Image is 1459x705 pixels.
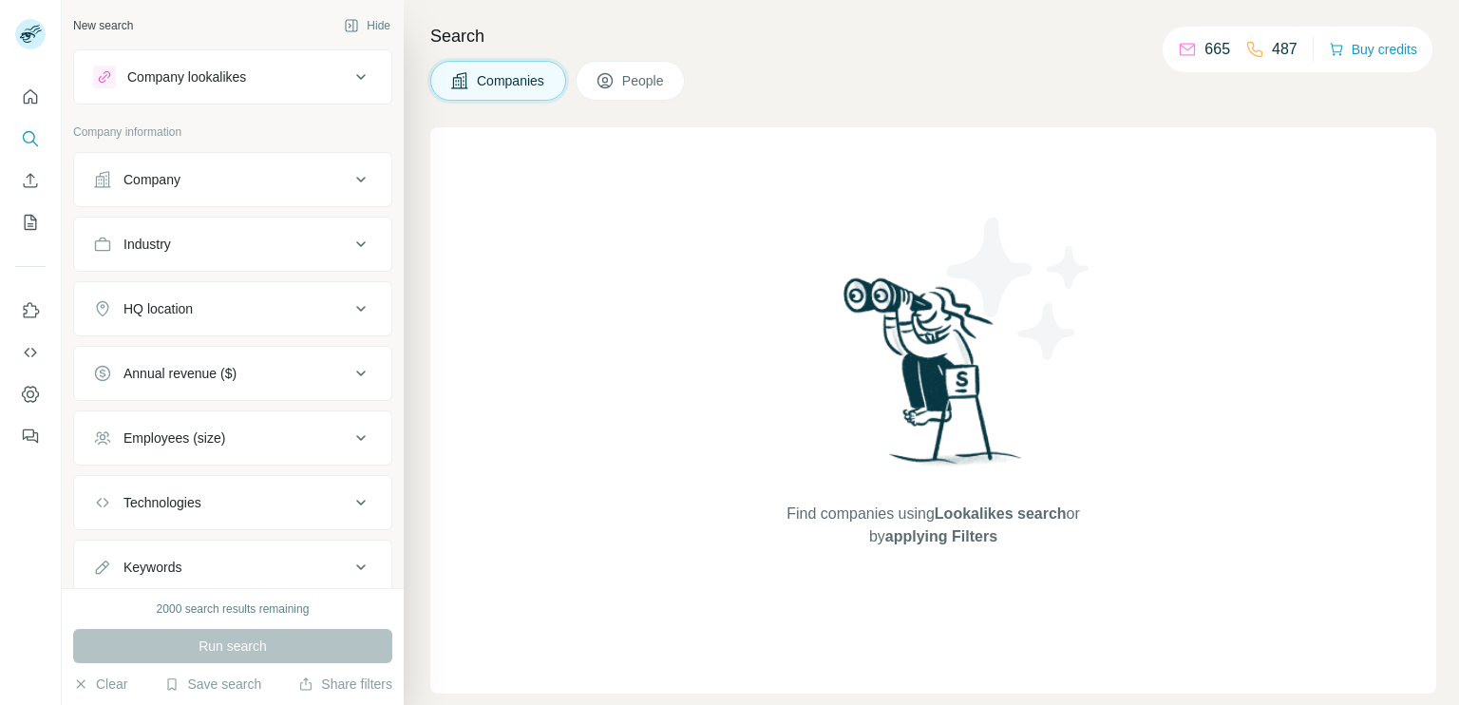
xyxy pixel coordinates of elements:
p: 665 [1204,38,1230,61]
div: Employees (size) [123,429,225,448]
button: Save search [164,675,261,694]
span: applying Filters [885,528,997,544]
div: New search [73,17,133,34]
button: Search [15,122,46,156]
span: People [622,71,666,90]
button: Industry [74,221,391,267]
p: 487 [1272,38,1298,61]
p: Company information [73,124,392,141]
button: My lists [15,205,46,239]
div: Technologies [123,493,201,512]
div: Keywords [123,558,181,577]
div: 2000 search results remaining [157,600,310,618]
button: Use Surfe API [15,335,46,370]
div: Annual revenue ($) [123,364,237,383]
div: Industry [123,235,171,254]
button: Company [74,157,391,202]
div: Company [123,170,180,189]
button: Clear [73,675,127,694]
div: HQ location [123,299,193,318]
img: Surfe Illustration - Woman searching with binoculars [835,273,1033,485]
span: Companies [477,71,546,90]
button: Enrich CSV [15,163,46,198]
button: Dashboard [15,377,46,411]
button: Annual revenue ($) [74,351,391,396]
button: Technologies [74,480,391,525]
span: Lookalikes search [935,505,1067,522]
button: Use Surfe on LinkedIn [15,294,46,328]
img: Surfe Illustration - Stars [934,203,1105,374]
span: Find companies using or by [781,503,1085,548]
button: Keywords [74,544,391,590]
button: Employees (size) [74,415,391,461]
button: Buy credits [1329,36,1417,63]
h4: Search [430,23,1436,49]
button: Share filters [298,675,392,694]
button: Feedback [15,419,46,453]
button: Quick start [15,80,46,114]
button: Company lookalikes [74,54,391,100]
button: Hide [331,11,404,40]
button: HQ location [74,286,391,332]
div: Company lookalikes [127,67,246,86]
